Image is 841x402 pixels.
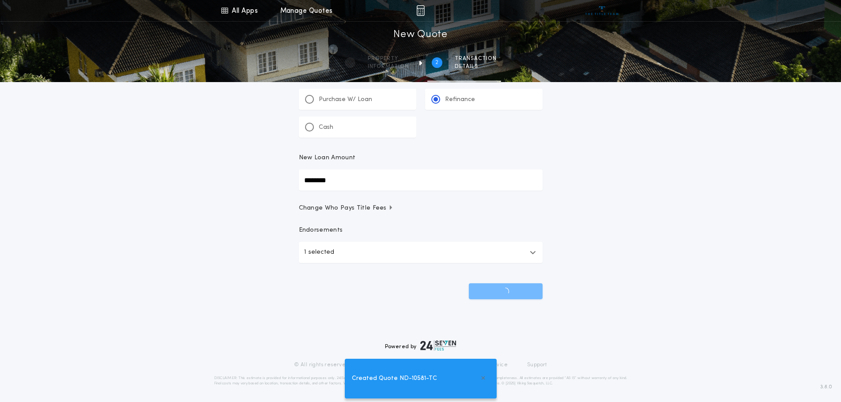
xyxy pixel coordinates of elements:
p: Refinance [445,95,475,104]
span: Transaction [455,55,497,62]
img: vs-icon [585,6,618,15]
div: Powered by [385,340,456,351]
p: Purchase W/ Loan [319,95,372,104]
p: New Loan Amount [299,154,356,162]
img: img [416,5,425,16]
p: Endorsements [299,226,543,235]
span: Change Who Pays Title Fees [299,204,394,213]
p: Cash [319,123,333,132]
button: Change Who Pays Title Fees [299,204,543,213]
span: information [368,63,409,70]
span: Property [368,55,409,62]
h1: New Quote [393,28,447,42]
p: 1 selected [304,247,334,258]
span: details [455,63,497,70]
button: 1 selected [299,242,543,263]
input: New Loan Amount [299,169,543,191]
h2: 2 [435,59,438,66]
span: Created Quote ND-10581-TC [352,374,437,383]
img: logo [420,340,456,351]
